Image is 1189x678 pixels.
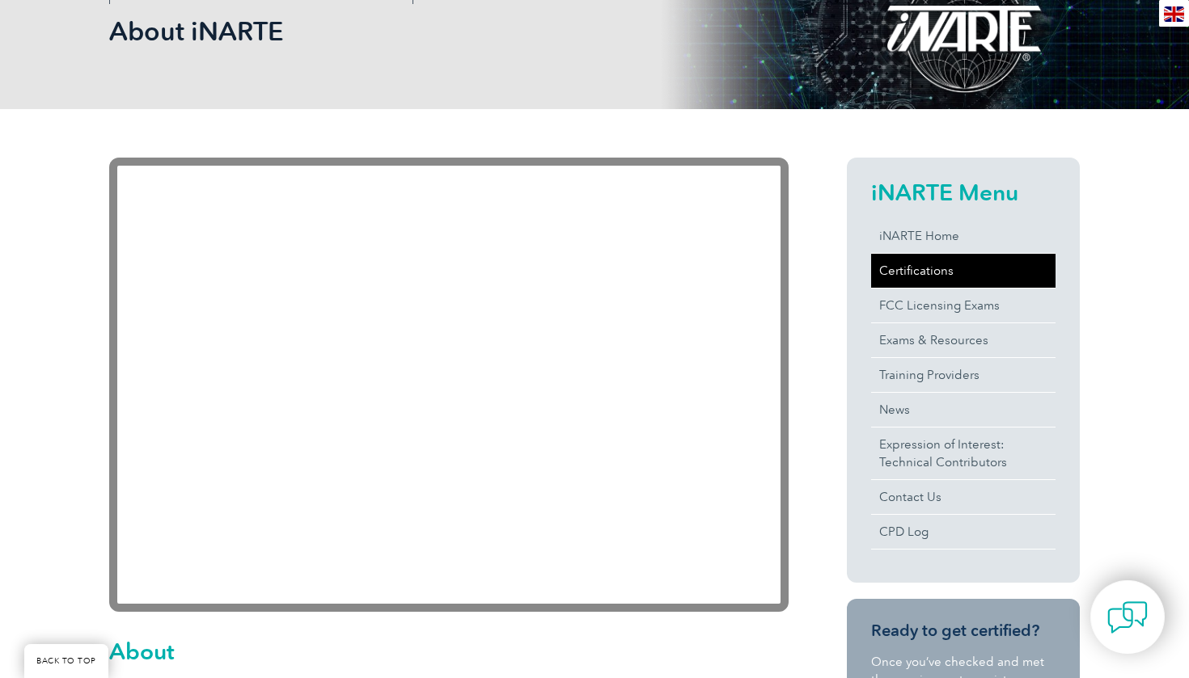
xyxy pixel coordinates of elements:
a: Expression of Interest:Technical Contributors [871,427,1056,479]
a: Exams & Resources [871,323,1056,357]
a: FCC Licensing Exams [871,288,1056,322]
a: News [871,393,1056,427]
a: iNARTE Home [871,219,1056,253]
h2: iNARTE Menu [871,179,1056,205]
img: en [1164,6,1184,22]
h3: Ready to get certified? [871,621,1056,641]
a: Certifications [871,254,1056,288]
iframe: YouTube video player [109,158,789,612]
h2: About iNARTE [109,19,789,44]
a: Training Providers [871,358,1056,392]
a: BACK TO TOP [24,644,108,678]
img: contact-chat.png [1107,597,1148,638]
h2: About [109,638,789,664]
a: CPD Log [871,515,1056,549]
a: Contact Us [871,480,1056,514]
